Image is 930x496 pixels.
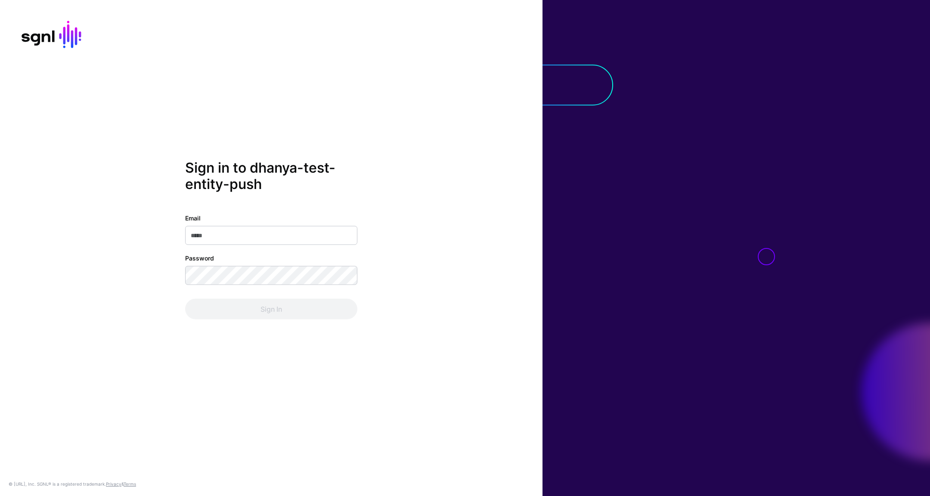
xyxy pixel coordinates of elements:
[106,481,121,487] a: Privacy
[185,253,214,262] label: Password
[185,160,357,193] h2: Sign in to dhanya-test-entity-push
[124,481,136,487] a: Terms
[9,480,136,487] div: © [URL], Inc. SGNL® is a registered trademark. &
[185,213,201,222] label: Email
